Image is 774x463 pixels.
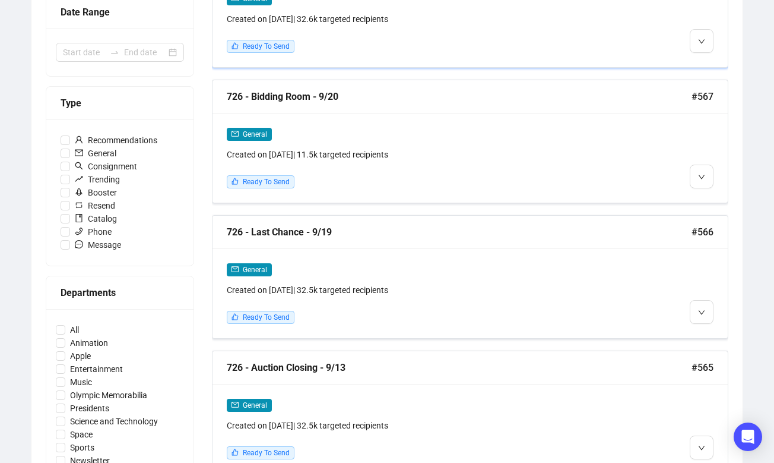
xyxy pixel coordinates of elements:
span: like [231,42,239,49]
div: Open Intercom Messenger [734,423,762,451]
a: 726 - Last Chance - 9/19#566mailGeneralCreated on [DATE]| 32.5k targeted recipientslikeReady To Send [212,215,728,339]
span: rise [75,175,83,183]
span: Music [65,376,97,389]
span: Entertainment [65,363,128,376]
span: Olympic Memorabilia [65,389,152,402]
span: mail [75,149,83,157]
div: Type [61,96,179,111]
span: search [75,162,83,170]
input: Start date [63,46,105,59]
div: Created on [DATE] | 11.5k targeted recipients [227,148,590,161]
span: #567 [691,89,713,104]
span: like [231,449,239,456]
span: Sports [65,441,99,454]
span: down [698,38,705,45]
span: down [698,174,705,181]
div: 726 - Auction Closing - 9/13 [227,360,691,375]
span: Space [65,428,97,441]
span: user [75,136,83,144]
div: Created on [DATE] | 32.5k targeted recipients [227,284,590,297]
div: 726 - Bidding Room - 9/20 [227,89,691,104]
span: retweet [75,201,83,209]
span: mail [231,266,239,273]
span: Ready To Send [243,178,290,186]
span: #566 [691,225,713,240]
span: swap-right [110,48,119,57]
a: 726 - Bidding Room - 9/20#567mailGeneralCreated on [DATE]| 11.5k targeted recipientslikeReady To ... [212,80,728,203]
span: Ready To Send [243,449,290,457]
span: Booster [70,186,122,199]
span: #565 [691,360,713,375]
span: Apple [65,349,96,363]
span: mail [231,130,239,137]
span: Phone [70,225,116,238]
span: rocket [75,188,83,196]
span: message [75,240,83,248]
span: Recommendations [70,134,162,147]
span: General [70,147,121,160]
span: Catalog [70,212,122,225]
span: Animation [65,336,113,349]
span: book [75,214,83,222]
span: mail [231,401,239,408]
span: Science and Technology [65,415,163,428]
span: Resend [70,199,120,212]
span: Presidents [65,402,114,415]
div: Created on [DATE] | 32.6k targeted recipients [227,12,590,26]
div: 726 - Last Chance - 9/19 [227,225,691,240]
span: down [698,445,705,452]
span: Consignment [70,160,142,173]
span: Ready To Send [243,42,290,51]
div: Departments [61,285,179,300]
span: like [231,313,239,320]
span: General [243,401,267,410]
span: Message [70,238,126,251]
div: Date Range [61,5,179,20]
span: to [110,48,119,57]
span: All [65,323,84,336]
span: General [243,130,267,138]
span: down [698,309,705,316]
span: General [243,266,267,274]
span: Ready To Send [243,313,290,322]
span: phone [75,227,83,235]
input: End date [124,46,166,59]
div: Created on [DATE] | 32.5k targeted recipients [227,419,590,432]
span: Trending [70,173,125,186]
span: like [231,178,239,185]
